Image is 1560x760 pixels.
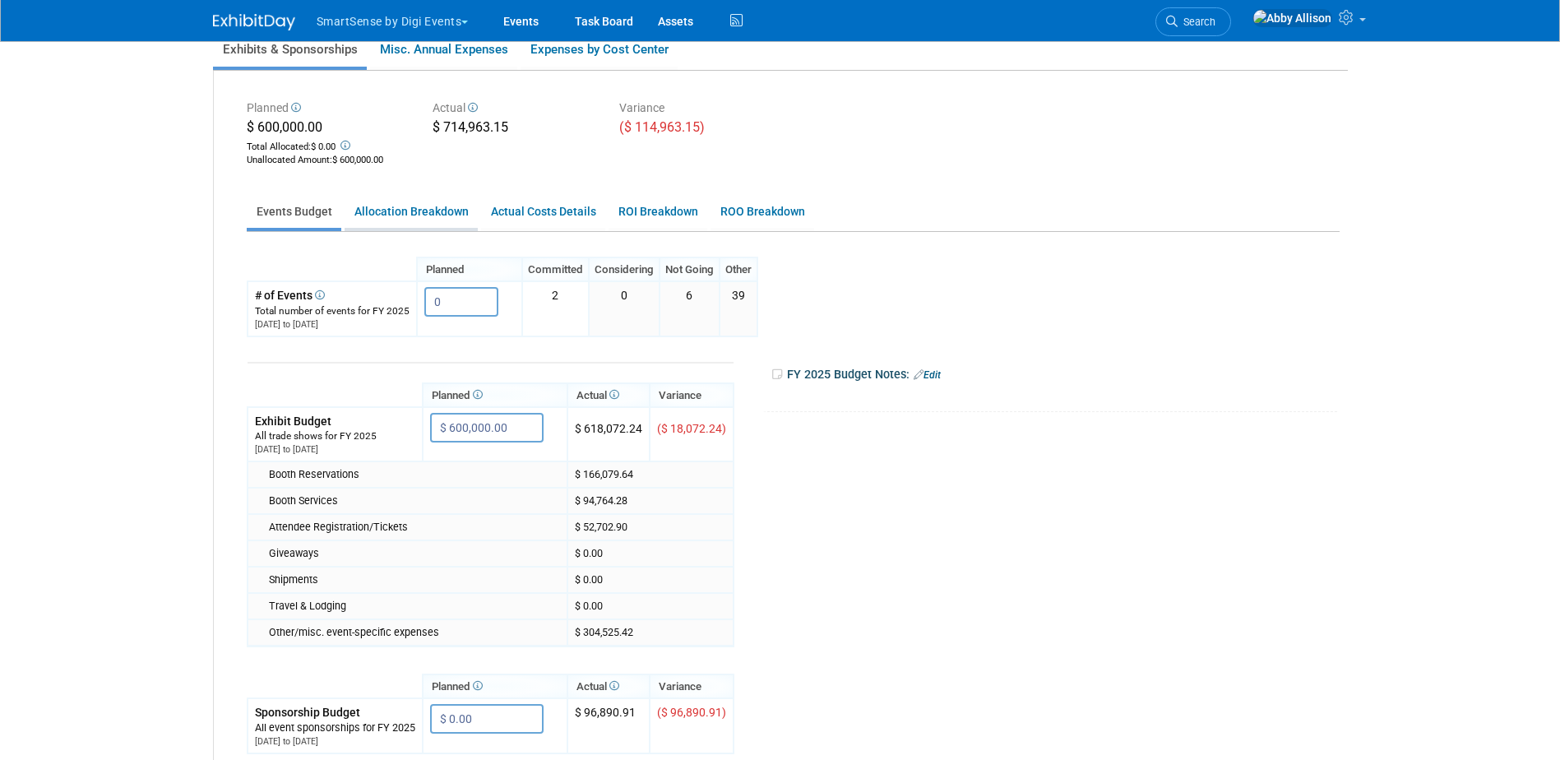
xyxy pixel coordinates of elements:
[433,118,595,140] div: $ 714,963.15
[522,257,589,281] th: Committed
[332,155,383,165] span: $ 600,000.00
[255,721,415,735] div: All event sponsorships for FY 2025
[720,281,757,336] td: 39
[567,488,734,514] td: $ 94,764.28
[247,137,409,154] div: Total Allocated:
[567,567,734,593] td: $ 0.00
[567,540,734,567] td: $ 0.00
[255,287,410,304] div: # of Events
[433,100,595,118] div: Actual
[311,141,336,152] span: $ 0.00
[660,257,720,281] th: Not Going
[345,196,478,228] a: Allocation Breakdown
[255,704,415,721] div: Sponsorship Budget
[269,546,560,561] div: Giveaways
[269,625,560,640] div: Other/misc. event-specific expenses
[567,407,650,461] td: $ 618,072.24
[255,304,410,318] div: Total number of events for FY 2025
[914,369,941,381] a: Edit
[247,196,341,228] a: Events Budget
[567,698,650,753] td: $ 96,890.91
[1178,16,1215,28] span: Search
[609,196,707,228] a: ROI Breakdown
[255,443,415,456] div: [DATE] to [DATE]
[269,599,560,614] div: Travel & Lodging
[567,514,734,540] td: $ 52,702.90
[657,422,726,435] span: ($ 18,072.24)
[522,281,589,336] td: 2
[619,119,705,135] span: ($ 114,963.15)
[247,119,322,135] span: $ 600,000.00
[567,674,650,698] th: Actual
[247,155,330,165] span: Unallocated Amount
[213,14,295,30] img: ExhibitDay
[423,674,567,698] th: Planned
[589,281,660,336] td: 0
[269,467,560,482] div: Booth Reservations
[567,619,734,646] td: $ 304,525.42
[255,429,415,443] div: All trade shows for FY 2025
[660,281,720,336] td: 6
[370,32,517,67] a: Misc. Annual Expenses
[567,383,650,407] th: Actual
[771,362,1338,387] div: FY 2025 Budget Notes:
[567,593,734,619] td: $ 0.00
[521,32,678,67] a: Expenses by Cost Center
[657,706,726,719] span: ($ 96,890.91)
[247,100,409,118] div: Planned
[481,196,605,228] a: Actual Costs Details
[213,32,367,67] a: Exhibits & Sponsorships
[567,461,734,488] td: $ 166,079.64
[255,413,415,429] div: Exhibit Budget
[619,100,781,118] div: Variance
[1252,9,1332,27] img: Abby Allison
[269,494,560,508] div: Booth Services
[589,257,660,281] th: Considering
[255,318,410,331] div: [DATE] to [DATE]
[650,674,734,698] th: Variance
[417,257,522,281] th: Planned
[720,257,757,281] th: Other
[423,383,567,407] th: Planned
[650,383,734,407] th: Variance
[711,196,814,228] a: ROO Breakdown
[1155,7,1231,36] a: Search
[269,520,560,535] div: Attendee Registration/Tickets
[247,154,409,167] div: :
[269,572,560,587] div: Shipments
[255,735,415,748] div: [DATE] to [DATE]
